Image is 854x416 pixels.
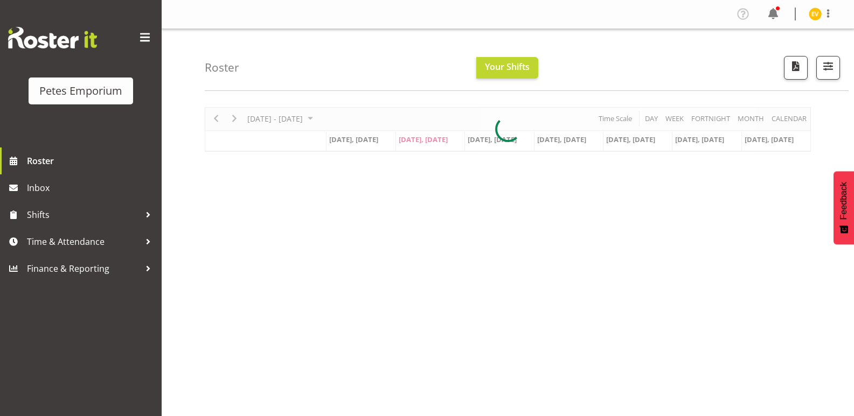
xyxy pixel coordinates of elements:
[8,27,97,48] img: Rosterit website logo
[809,8,822,20] img: eva-vailini10223.jpg
[205,61,239,74] h4: Roster
[27,234,140,250] span: Time & Attendance
[839,182,849,220] span: Feedback
[27,180,156,196] span: Inbox
[476,57,538,79] button: Your Shifts
[834,171,854,244] button: Feedback - Show survey
[816,56,840,80] button: Filter Shifts
[39,83,122,99] div: Petes Emporium
[27,260,140,277] span: Finance & Reporting
[485,61,530,73] span: Your Shifts
[27,207,140,223] span: Shifts
[784,56,808,80] button: Download a PDF of the roster according to the set date range.
[27,153,156,169] span: Roster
